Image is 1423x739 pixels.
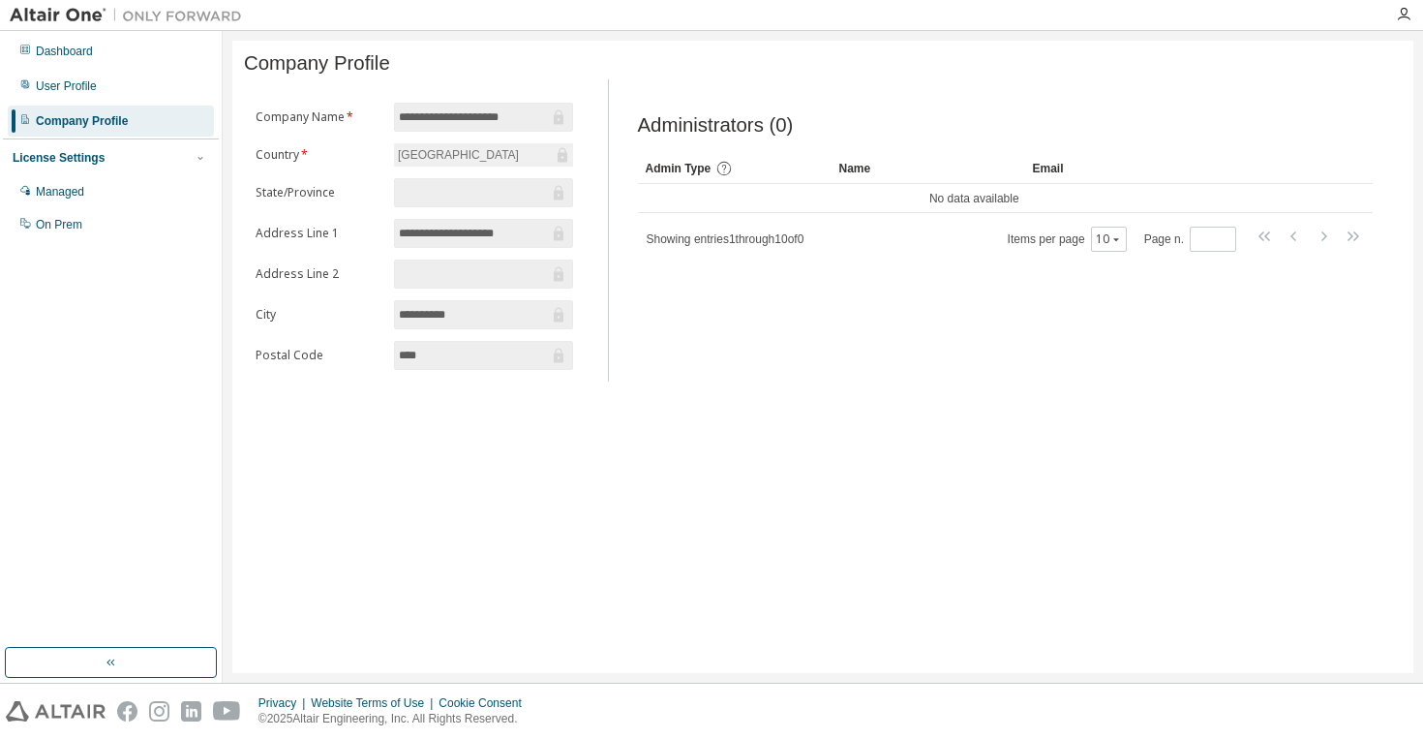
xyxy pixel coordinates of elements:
[839,153,1017,184] div: Name
[311,695,439,711] div: Website Terms of Use
[10,6,252,25] img: Altair One
[181,701,201,722] img: linkedin.svg
[213,701,241,722] img: youtube.svg
[36,113,128,129] div: Company Profile
[1144,227,1236,252] span: Page n.
[394,143,573,167] div: [GEOGRAPHIC_DATA]
[256,266,382,282] label: Address Line 2
[646,162,711,175] span: Admin Type
[36,184,84,200] div: Managed
[638,184,1311,213] td: No data available
[1033,153,1206,184] div: Email
[149,701,169,722] img: instagram.svg
[258,695,311,711] div: Privacy
[439,695,532,711] div: Cookie Consent
[1096,231,1122,247] button: 10
[13,150,105,166] div: License Settings
[256,226,382,241] label: Address Line 1
[256,307,382,323] label: City
[256,109,382,125] label: Company Name
[6,701,106,722] img: altair_logo.svg
[258,711,533,727] p: © 2025 Altair Engineering, Inc. All Rights Reserved.
[395,144,522,166] div: [GEOGRAPHIC_DATA]
[36,217,82,232] div: On Prem
[117,701,137,722] img: facebook.svg
[256,348,382,363] label: Postal Code
[36,44,93,59] div: Dashboard
[647,232,804,246] span: Showing entries 1 through 10 of 0
[256,147,382,163] label: Country
[256,185,382,200] label: State/Province
[36,78,97,94] div: User Profile
[638,114,794,137] span: Administrators (0)
[244,52,390,75] span: Company Profile
[1008,227,1127,252] span: Items per page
